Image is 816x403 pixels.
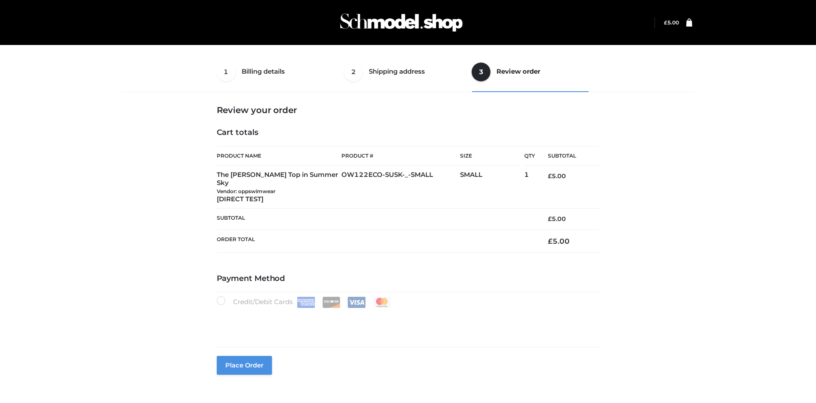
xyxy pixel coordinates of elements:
img: Visa [347,297,366,308]
th: Subtotal [535,146,599,166]
span: £ [548,172,552,180]
bdi: 5.00 [548,237,570,245]
h3: Review your order [217,105,600,115]
img: Amex [297,297,315,308]
h4: Payment Method [217,274,600,284]
span: £ [664,19,667,26]
th: Qty [524,146,535,166]
bdi: 5.00 [664,19,679,26]
td: OW122ECO-SUSK-_-SMALL [341,166,460,209]
h4: Cart totals [217,128,600,137]
bdi: 5.00 [548,215,566,223]
span: £ [548,215,552,223]
th: Product Name [217,146,342,166]
img: Mastercard [373,297,391,308]
td: SMALL [460,166,524,209]
span: £ [548,237,553,245]
th: Subtotal [217,209,535,230]
th: Size [460,146,520,166]
td: The [PERSON_NAME] Top in Summer Sky [DIRECT TEST] [217,166,342,209]
iframe: Secure payment input frame [215,306,598,337]
th: Order Total [217,230,535,252]
a: £5.00 [664,19,679,26]
bdi: 5.00 [548,172,566,180]
th: Product # [341,146,460,166]
img: Discover [322,297,341,308]
button: Place order [217,356,272,375]
label: Credit/Debit Cards [217,296,392,308]
img: Schmodel Admin 964 [337,6,466,39]
td: 1 [524,166,535,209]
small: Vendor: oppswimwear [217,188,275,194]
